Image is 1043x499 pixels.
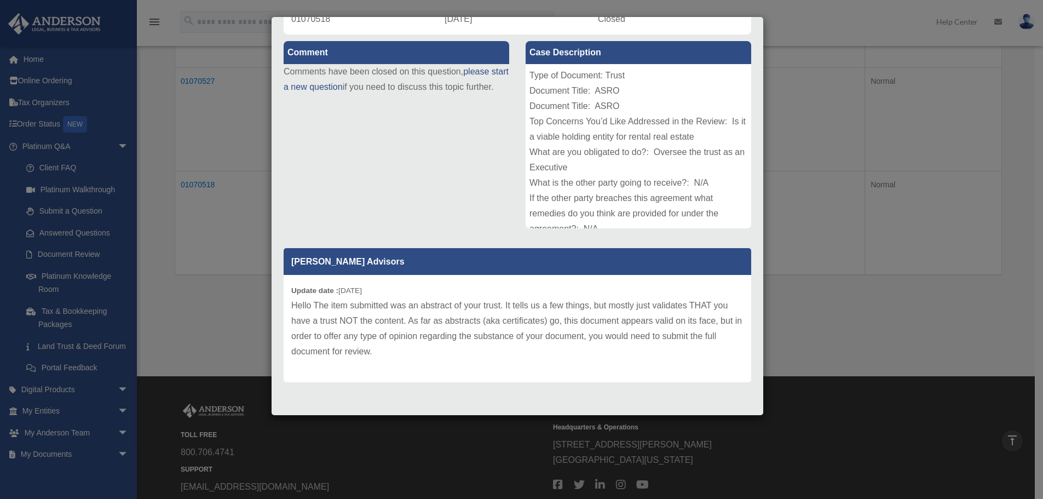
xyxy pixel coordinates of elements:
p: [PERSON_NAME] Advisors [284,248,751,275]
span: 01070518 [291,14,330,24]
span: [DATE] [445,14,472,24]
small: [DATE] [291,286,362,295]
p: Hello The item submitted was an abstract of your trust. It tells us a few things, but mostly just... [291,298,744,359]
label: Comment [284,41,509,64]
label: Case Description [526,41,751,64]
div: Type of Document: Trust Document Title: ASRO Document Title: ASRO Top Concerns You’d Like Address... [526,64,751,228]
b: Update date : [291,286,338,295]
p: Comments have been closed on this question, if you need to discuss this topic further. [284,64,509,95]
span: Closed [598,14,625,24]
a: please start a new question [284,67,509,91]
